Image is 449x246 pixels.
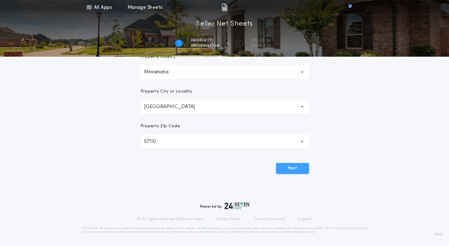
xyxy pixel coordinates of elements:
[140,54,176,60] p: Property County
[225,231,255,233] a: [URL][DOMAIN_NAME]
[137,217,203,222] p: © All rights reserved. 24|Seven Fees
[82,227,368,234] p: DISCLAIMER: This estimate is provided for informational purposes only. 24|Seven Fees, a product o...
[298,217,312,222] a: Support
[178,41,179,46] h2: 1
[254,217,285,222] a: Terms of Service
[337,4,363,10] img: vs-icon
[224,202,249,209] img: logo
[191,44,219,48] span: information
[144,103,205,111] p: [GEOGRAPHIC_DATA]
[144,138,166,145] p: 57110
[251,44,274,48] span: SCENARIO
[222,4,227,11] img: img
[140,100,309,114] button: [GEOGRAPHIC_DATA]
[140,65,309,79] button: Minnehaha
[251,38,274,43] span: SELLER NET
[200,202,249,209] div: Powered by
[140,134,309,149] button: 57110
[216,217,241,222] a: Privacy Policy
[144,69,178,76] p: Minnehaha
[196,19,253,29] h1: Seller Net Sheets
[435,232,443,237] span: 3.8.0
[140,89,192,95] p: Property City or Locality
[238,41,240,46] h2: 2
[191,38,219,43] span: Property
[140,123,180,129] p: Property Zip Code
[276,163,309,174] button: Next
